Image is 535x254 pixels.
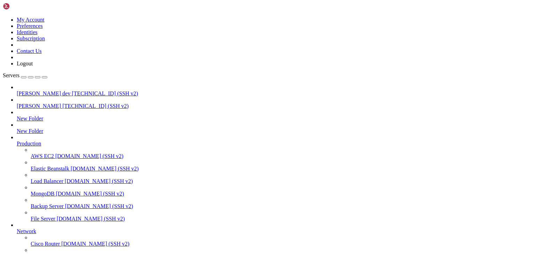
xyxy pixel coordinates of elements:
[31,191,54,197] span: MongoDB
[56,191,124,197] span: [DOMAIN_NAME] (SSH v2)
[31,172,532,184] li: Load Balancer [DOMAIN_NAME] (SSH v2)
[31,147,532,159] li: AWS EC2 [DOMAIN_NAME] (SSH v2)
[17,141,532,147] a: Production
[31,197,532,209] li: Backup Server [DOMAIN_NAME] (SSH v2)
[31,153,532,159] a: AWS EC2 [DOMAIN_NAME] (SSH v2)
[71,166,139,172] span: [DOMAIN_NAME] (SSH v2)
[3,72,20,78] span: Servers
[31,191,532,197] a: MongoDB [DOMAIN_NAME] (SSH v2)
[31,203,64,209] span: Backup Server
[65,178,133,184] span: [DOMAIN_NAME] (SSH v2)
[17,35,45,41] a: Subscription
[57,216,125,222] span: [DOMAIN_NAME] (SSH v2)
[31,166,69,172] span: Elastic Beanstalk
[31,216,55,222] span: File Server
[65,203,133,209] span: [DOMAIN_NAME] (SSH v2)
[17,122,532,134] li: New Folder
[72,90,138,96] span: [TECHNICAL_ID] (SSH v2)
[31,153,54,159] span: AWS EC2
[31,178,63,184] span: Load Balancer
[61,241,130,247] span: [DOMAIN_NAME] (SSH v2)
[17,109,532,122] li: New Folder
[17,228,532,235] a: Network
[17,29,38,35] a: Identities
[31,159,532,172] li: Elastic Beanstalk [DOMAIN_NAME] (SSH v2)
[62,103,129,109] span: [TECHNICAL_ID] (SSH v2)
[17,134,532,222] li: Production
[31,203,532,209] a: Backup Server [DOMAIN_NAME] (SSH v2)
[3,72,47,78] a: Servers
[31,178,532,184] a: Load Balancer [DOMAIN_NAME] (SSH v2)
[17,61,33,66] a: Logout
[31,241,60,247] span: Cisco Router
[17,48,42,54] a: Contact Us
[31,209,532,222] li: File Server [DOMAIN_NAME] (SSH v2)
[17,103,61,109] span: [PERSON_NAME]
[17,17,45,23] a: My Account
[17,141,41,146] span: Production
[31,216,532,222] a: File Server [DOMAIN_NAME] (SSH v2)
[17,116,43,121] span: New Folder
[17,103,532,109] a: [PERSON_NAME] [TECHNICAL_ID] (SSH v2)
[31,166,532,172] a: Elastic Beanstalk [DOMAIN_NAME] (SSH v2)
[17,90,532,97] a: [PERSON_NAME] dev [TECHNICAL_ID] (SSH v2)
[17,228,36,234] span: Network
[55,153,124,159] span: [DOMAIN_NAME] (SSH v2)
[17,90,70,96] span: [PERSON_NAME] dev
[17,128,43,134] span: New Folder
[17,97,532,109] li: [PERSON_NAME] [TECHNICAL_ID] (SSH v2)
[17,23,43,29] a: Preferences
[31,241,532,247] a: Cisco Router [DOMAIN_NAME] (SSH v2)
[17,84,532,97] li: [PERSON_NAME] dev [TECHNICAL_ID] (SSH v2)
[31,235,532,247] li: Cisco Router [DOMAIN_NAME] (SSH v2)
[31,184,532,197] li: MongoDB [DOMAIN_NAME] (SSH v2)
[3,3,43,10] img: Shellngn
[17,116,532,122] a: New Folder
[17,128,532,134] a: New Folder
